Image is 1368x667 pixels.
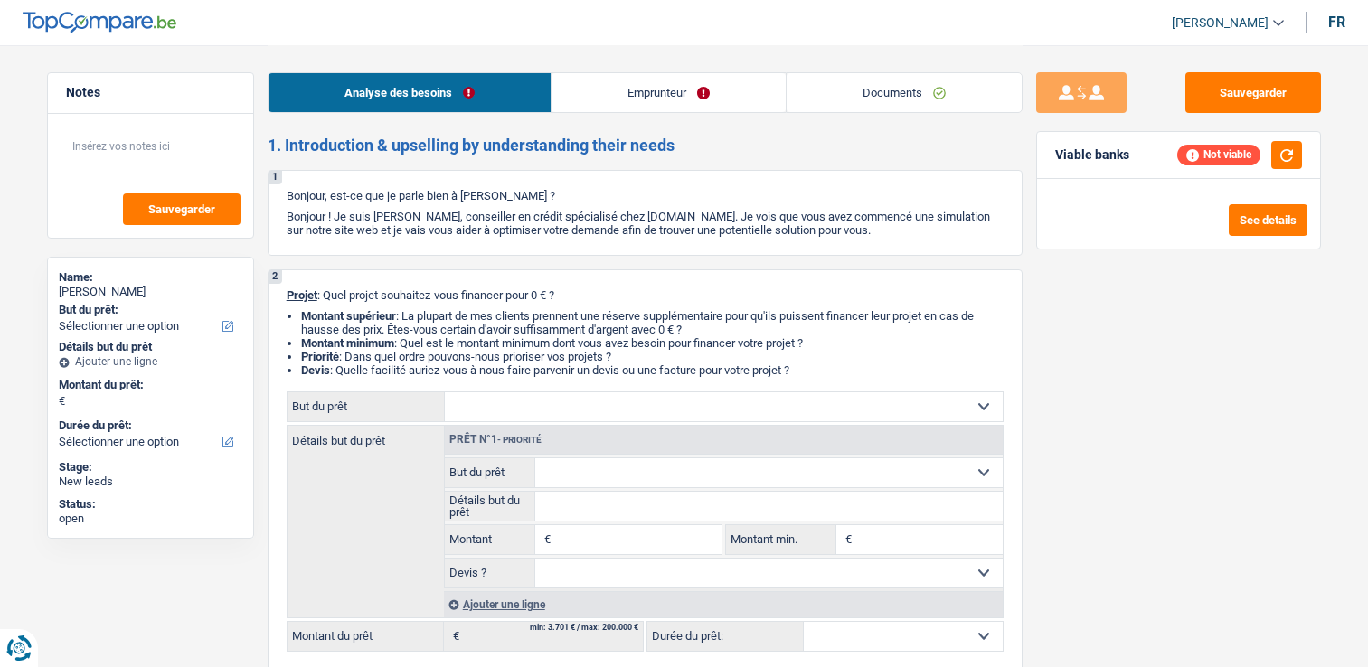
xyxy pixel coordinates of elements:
div: Viable banks [1055,147,1129,163]
div: fr [1328,14,1345,31]
strong: Montant supérieur [301,309,396,323]
div: Status: [59,497,242,512]
button: Sauvegarder [1185,72,1321,113]
label: But du prêt: [59,303,239,317]
button: Sauvegarder [123,193,241,225]
li: : Quelle facilité auriez-vous à nous faire parvenir un devis ou une facture pour votre projet ? [301,363,1004,377]
div: Name: [59,270,242,285]
label: Durée du prêt: [59,418,239,433]
div: open [59,512,242,526]
label: Montant [445,525,536,554]
p: Bonjour, est-ce que je parle bien à [PERSON_NAME] ? [287,189,1004,202]
label: Montant min. [726,525,836,554]
span: - Priorité [497,435,542,445]
div: Prêt n°1 [445,434,546,446]
p: Bonjour ! Je suis [PERSON_NAME], conseiller en crédit spécialisé chez [DOMAIN_NAME]. Je vois que ... [287,210,1004,237]
a: Documents [787,73,1022,112]
div: Détails but du prêt [59,340,242,354]
div: 2 [269,270,282,284]
div: Stage: [59,460,242,474]
span: Projet [287,288,317,302]
div: 1 [269,171,282,184]
img: TopCompare Logo [23,12,176,33]
span: [PERSON_NAME] [1172,15,1269,31]
li: : Dans quel ordre pouvons-nous prioriser vos projets ? [301,350,1004,363]
label: Détails but du prêt [445,492,536,521]
div: Ajouter une ligne [444,591,1003,617]
div: New leads [59,474,242,489]
div: Ajouter une ligne [59,355,242,368]
div: Not viable [1177,145,1260,164]
span: € [59,394,65,409]
a: Emprunteur [552,73,786,112]
button: See details [1229,204,1307,236]
label: But du prêt [288,392,445,421]
h2: 1. Introduction & upselling by understanding their needs [268,136,1023,155]
label: Montant du prêt: [59,378,239,392]
a: [PERSON_NAME] [1157,8,1284,38]
label: Devis ? [445,559,536,587]
span: € [836,525,856,554]
strong: Priorité [301,350,339,363]
div: [PERSON_NAME] [59,285,242,299]
div: min: 3.701 € / max: 200.000 € [530,624,638,632]
p: : Quel projet souhaitez-vous financer pour 0 € ? [287,288,1004,302]
label: Durée du prêt: [647,622,804,651]
strong: Montant minimum [301,336,394,350]
span: Sauvegarder [148,203,215,215]
label: But du prêt [445,458,536,487]
span: Devis [301,363,330,377]
span: € [535,525,555,554]
h5: Notes [66,85,235,100]
li: : La plupart de mes clients prennent une réserve supplémentaire pour qu'ils puissent financer leu... [301,309,1004,336]
label: Détails but du prêt [288,426,444,446]
li: : Quel est le montant minimum dont vous avez besoin pour financer votre projet ? [301,336,1004,350]
span: € [444,622,464,651]
label: Montant du prêt [288,622,444,651]
a: Analyse des besoins [269,73,551,112]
